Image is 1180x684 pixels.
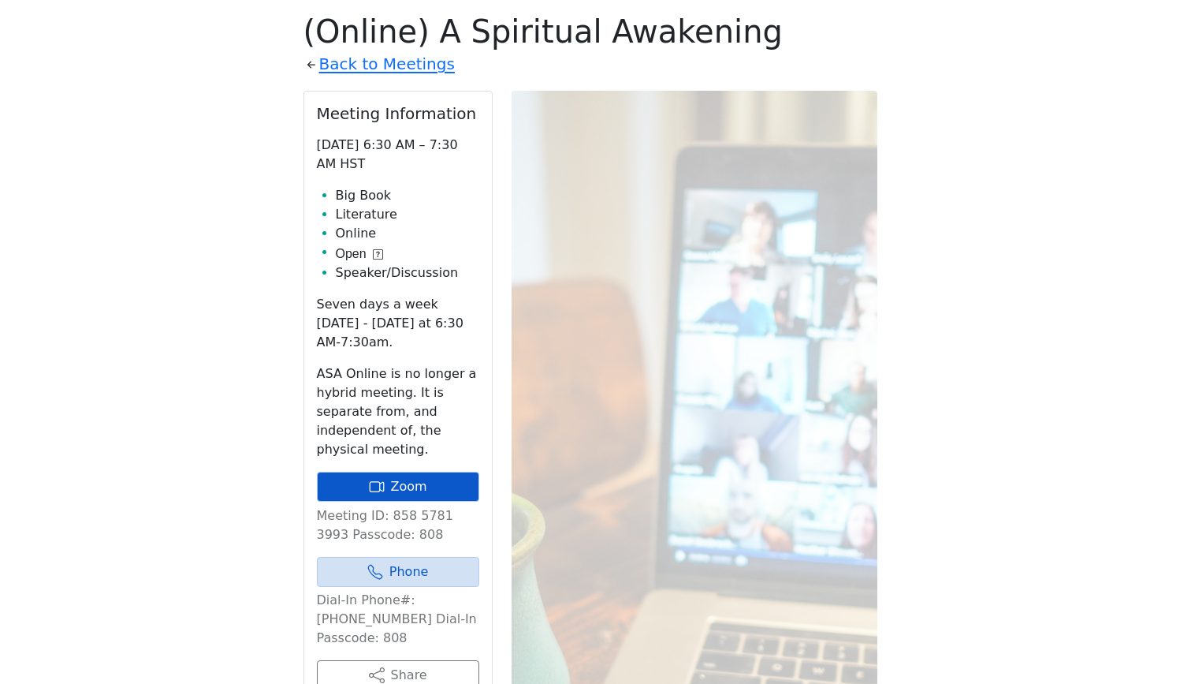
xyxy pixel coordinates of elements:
[317,591,479,648] p: Dial-In Phone#: [PHONE_NUMBER] Dial-In Passcode: 808
[336,245,383,264] button: Open
[317,364,479,459] p: ASA Online is no longer a hybrid meeting. It is separate from, and independent of, the physical m...
[317,104,479,123] h2: Meeting Information
[317,557,479,587] a: Phone
[336,186,479,205] li: Big Book
[336,224,479,243] li: Online
[317,295,479,352] p: Seven days a week [DATE] - [DATE] at 6:30 AM-7:30am.
[319,50,455,78] a: Back to Meetings
[336,245,367,264] span: Open
[336,205,479,224] li: Literature
[317,136,479,174] p: [DATE] 6:30 AM – 7:30 AM HST
[317,506,479,544] p: Meeting ID: 858 5781 3993 Passcode: 808
[317,472,479,502] a: Zoom
[303,13,877,50] h1: (Online) A Spiritual Awakening
[336,264,479,282] li: Speaker/Discussion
